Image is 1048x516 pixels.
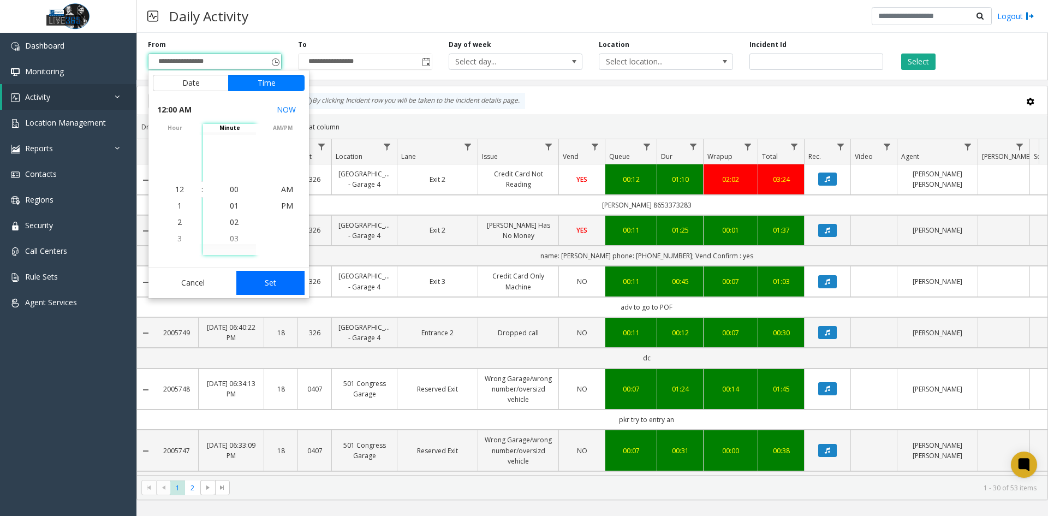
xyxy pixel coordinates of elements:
[177,217,182,227] span: 2
[137,329,154,337] a: Collapse Details
[707,152,733,161] span: Wrapup
[749,40,787,50] label: Incident Id
[710,384,751,394] div: 00:14
[710,174,751,185] a: 02:02
[664,225,696,235] div: 01:25
[904,169,971,189] a: [PERSON_NAME] [PERSON_NAME]
[161,446,192,456] a: 2005747
[25,92,50,102] span: Activity
[148,40,166,50] label: From
[901,152,919,161] span: Agent
[485,169,552,189] a: Credit Card Not Reading
[765,446,797,456] div: 00:38
[25,169,57,179] span: Contacts
[765,225,797,235] a: 01:37
[201,184,203,195] div: :
[137,385,154,394] a: Collapse Details
[404,384,471,394] a: Reserved Exit
[404,446,471,456] a: Reserved Exit
[338,271,390,292] a: [GEOGRAPHIC_DATA] - Garage 4
[203,124,256,132] span: minute
[1013,139,1027,154] a: Parker Filter Menu
[236,271,305,295] button: Set
[338,378,390,399] a: 501 Congress Garage
[305,328,325,338] a: 326
[612,384,650,394] div: 00:07
[185,481,200,495] span: Page 2
[765,276,797,287] div: 01:03
[164,3,254,29] h3: Daily Activity
[449,40,491,50] label: Day of week
[161,384,192,394] a: 2005748
[577,277,587,286] span: NO
[380,139,395,154] a: Location Filter Menu
[147,3,158,29] img: pageIcon
[904,276,971,287] a: [PERSON_NAME]
[664,384,696,394] a: 01:24
[404,328,471,338] a: Entrance 2
[281,184,293,194] span: AM
[175,184,184,194] span: 12
[485,435,552,466] a: Wrong Garage/wrong number/oversizd vehicle
[25,40,64,51] span: Dashboard
[833,139,848,154] a: Rec. Filter Menu
[25,66,64,76] span: Monitoring
[298,93,525,109] div: By clicking Incident row you will be taken to the incident details page.
[205,322,257,343] a: [DATE] 06:40:22 PM
[2,84,136,110] a: Activity
[305,174,325,185] a: 326
[230,217,239,227] span: 02
[612,446,650,456] a: 00:07
[200,480,215,495] span: Go to the next page
[11,299,20,307] img: 'icon'
[230,233,239,244] span: 03
[404,225,471,235] a: Exit 2
[269,54,281,69] span: Toggle popup
[904,225,971,235] a: [PERSON_NAME]
[612,328,650,338] a: 00:11
[612,276,650,287] div: 00:11
[404,276,471,287] a: Exit 3
[420,54,432,69] span: Toggle popup
[541,139,556,154] a: Issue Filter Menu
[137,278,154,287] a: Collapse Details
[982,152,1032,161] span: [PERSON_NAME]
[576,175,587,184] span: YES
[461,139,475,154] a: Lane Filter Menu
[664,328,696,338] div: 00:12
[137,139,1047,475] div: Data table
[565,446,598,456] a: NO
[855,152,873,161] span: Video
[765,328,797,338] div: 00:30
[271,384,291,394] a: 18
[204,483,212,492] span: Go to the next page
[218,483,227,492] span: Go to the last page
[272,100,300,120] button: Select now
[401,152,416,161] span: Lane
[25,297,77,307] span: Agent Services
[765,384,797,394] a: 01:45
[765,174,797,185] a: 03:24
[612,174,650,185] div: 00:12
[11,145,20,153] img: 'icon'
[256,124,309,132] span: AM/PM
[577,328,587,337] span: NO
[271,446,291,456] a: 18
[298,40,307,50] label: To
[686,139,701,154] a: Dur Filter Menu
[565,225,598,235] a: YES
[485,271,552,292] a: Credit Card Only Machine
[710,328,751,338] div: 00:07
[880,139,895,154] a: Video Filter Menu
[137,176,154,185] a: Collapse Details
[577,384,587,394] span: NO
[11,247,20,256] img: 'icon'
[664,276,696,287] a: 00:45
[236,483,1037,493] kendo-pager-info: 1 - 30 of 53 items
[305,446,325,456] a: 0407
